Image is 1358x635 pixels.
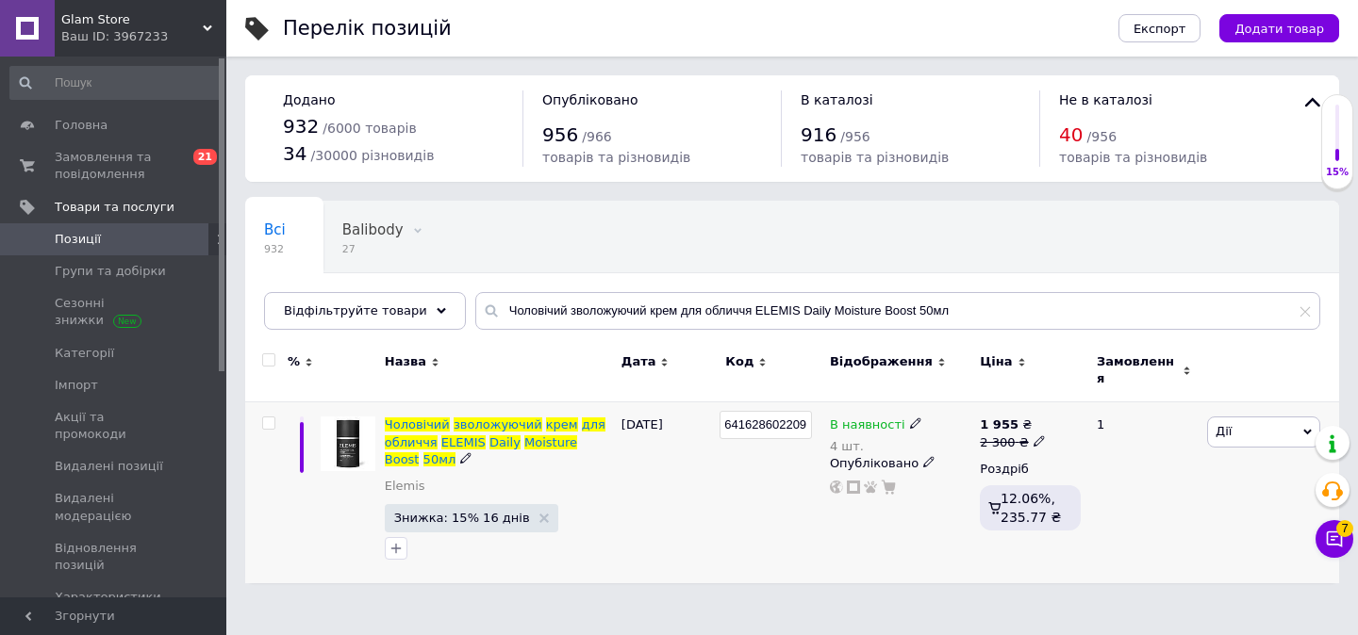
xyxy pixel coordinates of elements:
[1059,123,1083,146] span: 40
[385,452,420,466] span: Boost
[55,458,163,475] span: Видалені позиції
[801,123,836,146] span: 916
[542,123,578,146] span: 956
[840,129,869,144] span: / 956
[1316,520,1353,558] button: Чат з покупцем7
[621,353,656,370] span: Дата
[385,417,605,465] a: ЧоловічийзволожуючийкремдляобличчяELEMISDailyMoistureBoost50мл
[546,417,578,431] span: крем
[441,435,486,449] span: ELEMIS
[582,417,605,431] span: для
[475,292,1320,330] input: Пошук по назві позиції, артикулу і пошуковим запитам
[61,28,226,45] div: Ваш ID: 3967233
[9,66,223,100] input: Пошук
[1134,22,1186,36] span: Експорт
[394,512,530,524] span: Знижка: 15% 16 днів
[542,150,690,165] span: товарів та різновидів
[283,142,306,165] span: 34
[1322,166,1352,179] div: 15%
[1001,491,1061,525] span: 12.06%, 235.77 ₴
[617,402,721,583] div: [DATE]
[55,149,174,183] span: Замовлення та повідомлення
[321,416,375,471] img: Чоловічий зволожуючий крем для обличчя ELEMIS Daily Moisture Boost 50мл
[385,478,425,495] a: Elemis
[55,231,101,248] span: Позиції
[1097,353,1178,387] span: Замовлення
[55,540,174,574] span: Відновлення позицій
[725,353,754,370] span: Код
[55,377,98,394] span: Імпорт
[1085,402,1202,583] div: 1
[55,117,108,134] span: Головна
[454,417,542,431] span: зволожуючий
[801,92,873,107] span: В каталозі
[830,439,922,453] div: 4 шт.
[830,353,933,370] span: Відображення
[264,242,286,256] span: 932
[283,19,452,39] div: Перелік позицій
[524,435,577,449] span: Moisture
[489,435,521,449] span: Daily
[385,417,450,431] span: Чоловічий
[801,150,949,165] span: товарів та різновидів
[1336,520,1353,537] span: 7
[830,455,970,472] div: Опубліковано
[1234,22,1324,36] span: Додати товар
[980,417,1018,431] b: 1 955
[193,149,217,165] span: 21
[311,148,435,163] span: / 30000 різновидів
[264,293,324,310] span: Genosys
[283,115,319,138] span: 932
[55,295,174,329] span: Сезонні знижки
[1059,92,1152,107] span: Не в каталозі
[288,353,300,370] span: %
[582,129,611,144] span: / 966
[980,461,1081,478] div: Роздріб
[342,221,404,238] span: Balibody
[385,435,438,449] span: обличчя
[55,199,174,216] span: Товари та послуги
[55,263,166,280] span: Групи та добірки
[980,416,1045,433] div: ₴
[1087,129,1117,144] span: / 956
[980,353,1012,370] span: Ціна
[55,409,174,443] span: Акції та промокоди
[55,345,114,362] span: Категорії
[55,589,161,606] span: Характеристики
[385,353,426,370] span: Назва
[1219,14,1339,42] button: Додати товар
[323,121,416,136] span: / 6000 товарів
[542,92,638,107] span: Опубліковано
[264,221,286,238] span: Всі
[342,242,404,256] span: 27
[55,490,174,524] span: Видалені модерацією
[284,303,427,317] span: Відфільтруйте товари
[61,11,203,28] span: Glam Store
[830,417,905,437] span: В наявності
[423,452,456,466] span: 50мл
[1059,150,1207,165] span: товарів та різновидів
[283,92,335,107] span: Додано
[1118,14,1201,42] button: Експорт
[980,434,1045,451] div: 2 300 ₴
[1216,424,1232,438] span: Дії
